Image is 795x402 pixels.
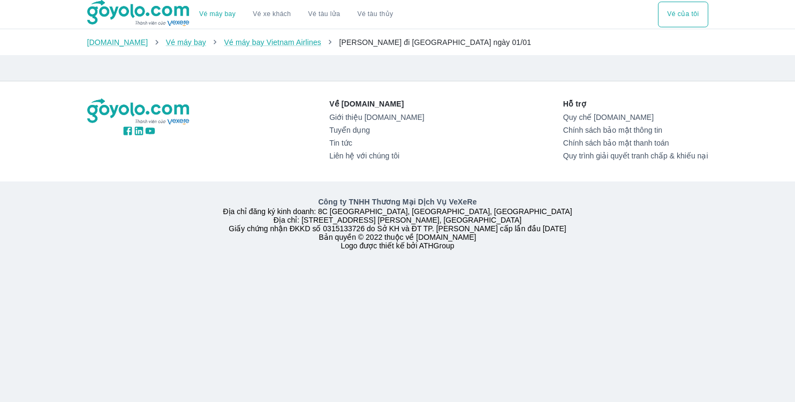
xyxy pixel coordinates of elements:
[199,10,236,18] a: Vé máy bay
[87,38,148,47] a: [DOMAIN_NAME]
[329,98,424,109] p: Về [DOMAIN_NAME]
[563,151,708,160] a: Quy trình giải quyết tranh chấp & khiếu nại
[563,98,708,109] p: Hỗ trợ
[224,38,321,47] a: Vé máy bay Vietnam Airlines
[339,38,531,47] span: [PERSON_NAME] đi [GEOGRAPHIC_DATA] ngày 01/01
[329,151,424,160] a: Liên hệ với chúng tôi
[300,2,349,27] a: Vé tàu lửa
[563,126,708,134] a: Chính sách bảo mật thông tin
[658,2,708,27] button: Vé của tôi
[329,113,424,122] a: Giới thiệu [DOMAIN_NAME]
[658,2,708,27] div: choose transportation mode
[87,98,191,125] img: logo
[563,139,708,147] a: Chính sách bảo mật thanh toán
[329,126,424,134] a: Tuyển dụng
[191,2,402,27] div: choose transportation mode
[166,38,206,47] a: Vé máy bay
[87,37,708,48] nav: breadcrumb
[89,196,706,207] p: Công ty TNHH Thương Mại Dịch Vụ VeXeRe
[253,10,291,18] a: Vé xe khách
[329,139,424,147] a: Tin tức
[563,113,708,122] a: Quy chế [DOMAIN_NAME]
[349,2,402,27] button: Vé tàu thủy
[81,196,715,250] div: Địa chỉ đăng ký kinh doanh: 8C [GEOGRAPHIC_DATA], [GEOGRAPHIC_DATA], [GEOGRAPHIC_DATA] Địa chỉ: [...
